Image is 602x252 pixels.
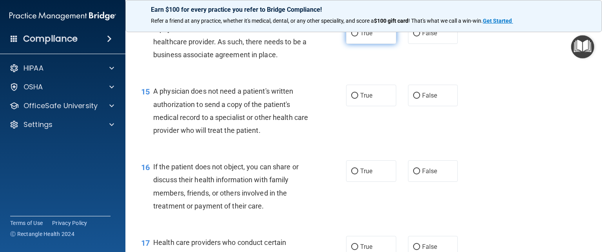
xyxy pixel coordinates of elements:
[9,101,114,111] a: OfficeSafe University
[422,167,437,175] span: False
[9,120,114,129] a: Settings
[9,8,116,24] img: PMB logo
[360,167,372,175] span: True
[10,230,74,238] span: Ⓒ Rectangle Health 2024
[141,87,150,96] span: 15
[408,18,483,24] span: ! That's what we call a win-win.
[141,25,150,34] span: 14
[153,87,308,134] span: A physician does not need a patient's written authorization to send a copy of the patient's medic...
[24,101,98,111] p: OfficeSafe University
[141,238,150,248] span: 17
[9,63,114,73] a: HIPAA
[151,18,374,24] span: Refer a friend at any practice, whether it's medical, dental, or any other speciality, and score a
[413,169,420,174] input: False
[153,163,299,210] span: If the patient does not object, you can share or discuss their health information with family mem...
[413,244,420,250] input: False
[23,33,78,44] h4: Compliance
[52,219,87,227] a: Privacy Policy
[141,163,150,172] span: 16
[351,31,358,36] input: True
[151,6,577,13] p: Earn $100 for every practice you refer to Bridge Compliance!
[351,169,358,174] input: True
[422,243,437,250] span: False
[9,82,114,92] a: OSHA
[360,243,372,250] span: True
[413,93,420,99] input: False
[153,25,306,59] span: A physician is a Business Associate of another healthcare provider. As such, there needs to be a ...
[571,35,594,58] button: Open Resource Center
[24,120,53,129] p: Settings
[351,93,358,99] input: True
[483,18,512,24] strong: Get Started
[24,63,44,73] p: HIPAA
[374,18,408,24] strong: $100 gift card
[10,219,43,227] a: Terms of Use
[483,18,513,24] a: Get Started
[360,92,372,99] span: True
[360,29,372,37] span: True
[351,244,358,250] input: True
[422,29,437,37] span: False
[413,31,420,36] input: False
[422,92,437,99] span: False
[24,82,43,92] p: OSHA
